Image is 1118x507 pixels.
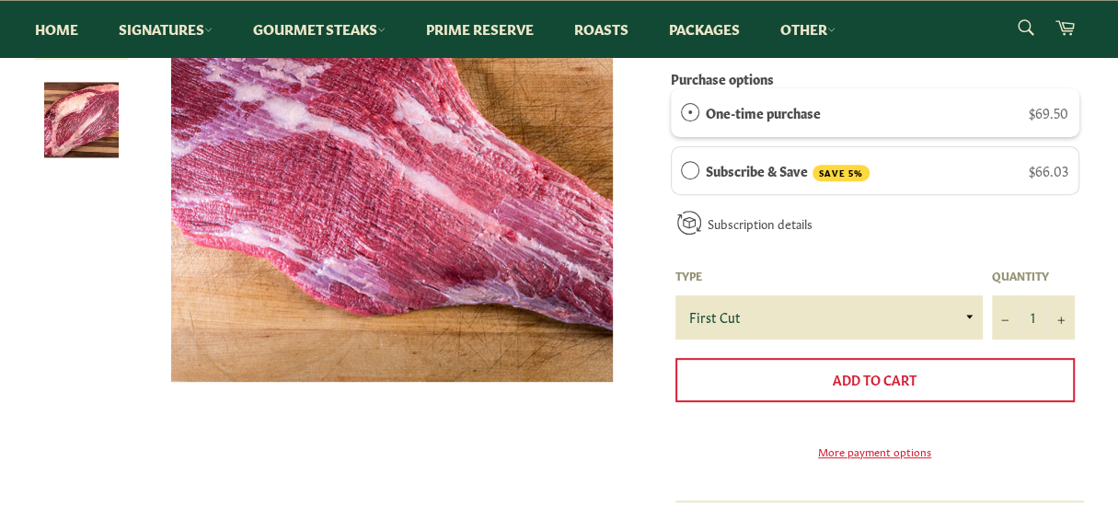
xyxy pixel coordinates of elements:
[681,160,699,180] div: Subscribe & Save
[706,160,870,182] label: Subscribe & Save
[762,1,854,57] a: Other
[675,444,1075,459] a: More payment options
[44,83,119,157] img: Brisket
[675,358,1075,402] button: Add to Cart
[1029,103,1068,121] span: $69.50
[651,1,758,57] a: Packages
[992,268,1075,283] label: Quantity
[1029,161,1068,179] span: $66.03
[706,102,821,122] label: One-time purchase
[708,214,813,232] a: Subscription details
[235,1,404,57] a: Gourmet Steaks
[833,370,916,388] span: Add to Cart
[408,1,552,57] a: Prime Reserve
[1047,295,1075,340] button: Increase item quantity by one
[17,1,97,57] a: Home
[556,1,647,57] a: Roasts
[813,165,870,182] span: SAVE 5%
[671,69,774,87] label: Purchase options
[992,295,1020,340] button: Reduce item quantity by one
[675,268,983,283] label: Type
[100,1,231,57] a: Signatures
[681,102,699,122] div: One-time purchase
